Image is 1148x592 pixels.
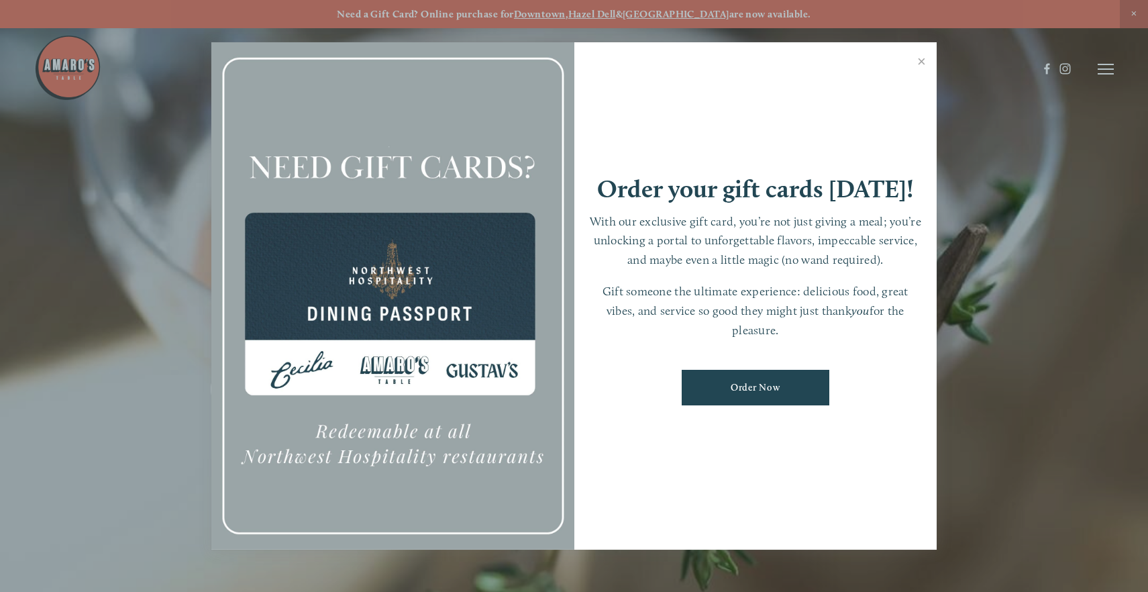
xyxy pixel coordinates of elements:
em: you [851,303,870,317]
p: With our exclusive gift card, you’re not just giving a meal; you’re unlocking a portal to unforge... [588,212,924,270]
h1: Order your gift cards [DATE]! [597,177,914,201]
a: Close [908,44,935,82]
a: Order Now [682,370,829,405]
p: Gift someone the ultimate experience: delicious food, great vibes, and service so good they might... [588,282,924,340]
